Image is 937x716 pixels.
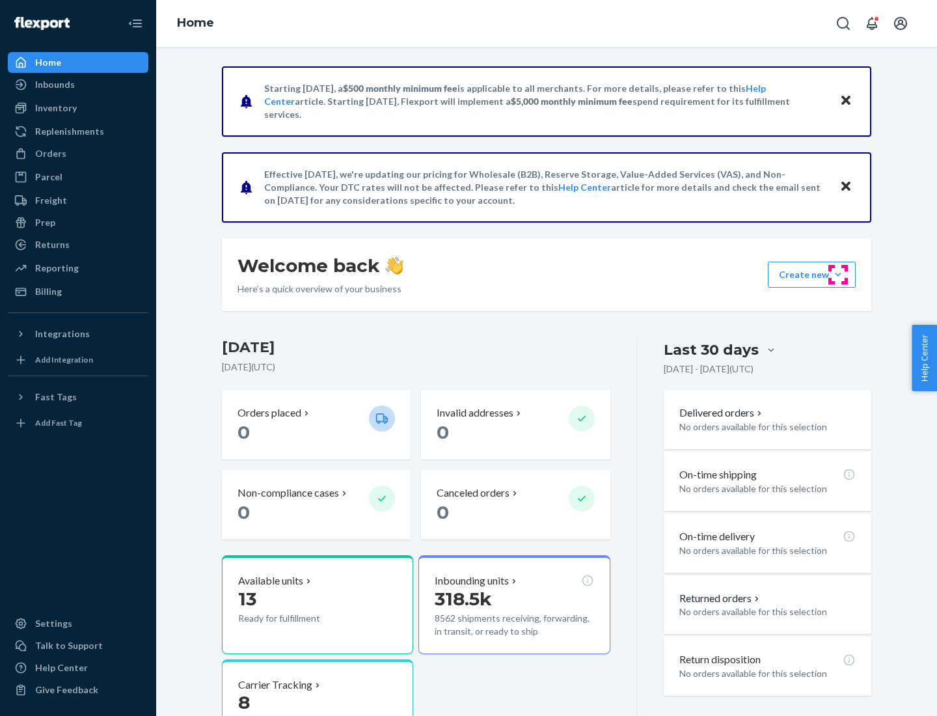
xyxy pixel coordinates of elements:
[437,486,509,501] p: Canceled orders
[222,470,411,540] button: Non-compliance cases 0
[238,406,301,420] p: Orders placed
[8,324,148,344] button: Integrations
[8,52,148,73] a: Home
[238,678,312,693] p: Carrier Tracking
[8,143,148,164] a: Orders
[435,612,593,638] p: 8562 shipments receiving, forwarding, in transit, or ready to ship
[238,254,403,277] h1: Welcome back
[437,406,513,420] p: Invalid addresses
[35,391,77,404] div: Fast Tags
[35,125,104,138] div: Replenishments
[437,421,449,443] span: 0
[8,657,148,678] a: Help Center
[8,258,148,279] a: Reporting
[238,691,250,713] span: 8
[8,190,148,211] a: Freight
[35,327,90,340] div: Integrations
[122,10,148,36] button: Close Navigation
[167,5,224,42] ol: breadcrumbs
[35,102,77,115] div: Inventory
[912,325,937,391] button: Help Center
[35,661,88,674] div: Help Center
[421,470,610,540] button: Canceled orders 0
[35,78,75,91] div: Inbounds
[8,212,148,233] a: Prep
[35,285,62,298] div: Billing
[238,486,339,501] p: Non-compliance cases
[238,421,250,443] span: 0
[888,10,914,36] button: Open account menu
[35,238,70,251] div: Returns
[222,390,411,460] button: Orders placed 0
[222,555,413,654] button: Available units13Ready for fulfillment
[679,467,757,482] p: On-time shipping
[8,234,148,255] a: Returns
[238,501,250,523] span: 0
[8,387,148,407] button: Fast Tags
[558,182,611,193] a: Help Center
[679,667,856,680] p: No orders available for this selection
[679,591,762,606] button: Returned orders
[8,74,148,95] a: Inbounds
[343,83,457,94] span: $500 monthly minimum fee
[8,635,148,656] a: Talk to Support
[222,361,610,374] p: [DATE] ( UTC )
[35,262,79,275] div: Reporting
[222,337,610,358] h3: [DATE]
[8,350,148,370] a: Add Integration
[664,340,759,360] div: Last 30 days
[8,281,148,302] a: Billing
[679,652,761,667] p: Return disposition
[837,92,854,111] button: Close
[238,282,403,296] p: Here’s a quick overview of your business
[35,56,61,69] div: Home
[679,605,856,618] p: No orders available for this selection
[238,612,359,625] p: Ready for fulfillment
[385,256,403,275] img: hand-wave emoji
[8,98,148,118] a: Inventory
[35,417,82,428] div: Add Fast Tag
[435,573,509,588] p: Inbounding units
[435,588,492,610] span: 318.5k
[679,544,856,557] p: No orders available for this selection
[437,501,449,523] span: 0
[679,529,755,544] p: On-time delivery
[238,588,256,610] span: 13
[35,216,55,229] div: Prep
[679,482,856,495] p: No orders available for this selection
[8,413,148,434] a: Add Fast Tag
[768,262,856,288] button: Create new
[679,420,856,434] p: No orders available for this selection
[8,167,148,187] a: Parcel
[830,10,856,36] button: Open Search Box
[418,555,610,654] button: Inbounding units318.5k8562 shipments receiving, forwarding, in transit, or ready to ship
[14,17,70,30] img: Flexport logo
[859,10,885,36] button: Open notifications
[421,390,610,460] button: Invalid addresses 0
[664,363,754,376] p: [DATE] - [DATE] ( UTC )
[264,82,827,121] p: Starting [DATE], a is applicable to all merchants. For more details, please refer to this article...
[679,406,765,420] button: Delivered orders
[35,639,103,652] div: Talk to Support
[238,573,303,588] p: Available units
[511,96,632,107] span: $5,000 monthly minimum fee
[8,613,148,634] a: Settings
[35,683,98,696] div: Give Feedback
[264,168,827,207] p: Effective [DATE], we're updating our pricing for Wholesale (B2B), Reserve Storage, Value-Added Se...
[35,194,67,207] div: Freight
[8,121,148,142] a: Replenishments
[35,354,93,365] div: Add Integration
[8,680,148,700] button: Give Feedback
[177,16,214,30] a: Home
[837,178,854,197] button: Close
[35,171,62,184] div: Parcel
[35,147,66,160] div: Orders
[35,617,72,630] div: Settings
